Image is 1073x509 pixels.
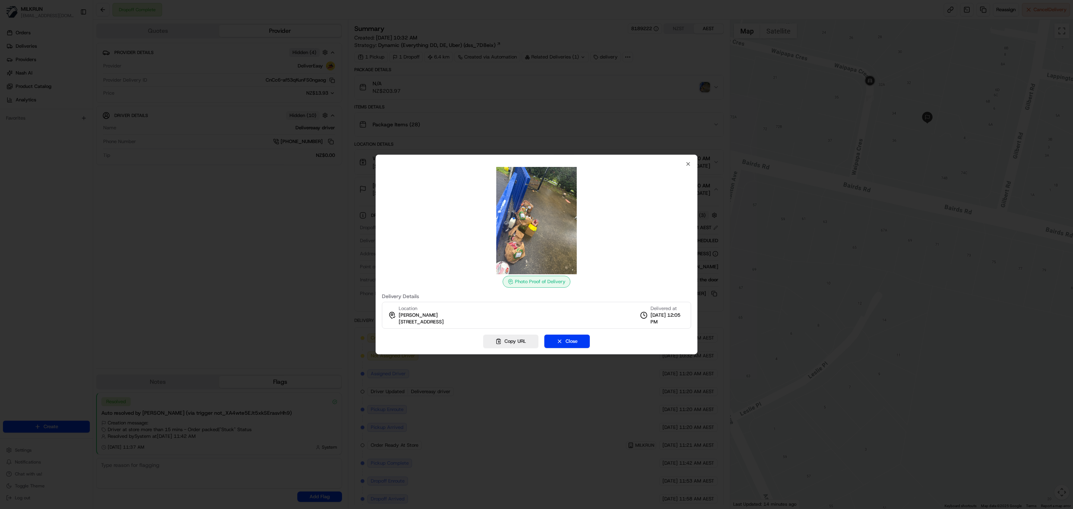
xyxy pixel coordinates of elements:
span: [STREET_ADDRESS] [399,319,444,325]
button: Close [544,335,590,348]
span: Location [399,305,417,312]
span: [PERSON_NAME] [399,312,438,319]
div: Photo Proof of Delivery [503,276,570,288]
label: Delivery Details [382,294,691,299]
span: Delivered at [651,305,685,312]
img: photo_proof_of_delivery image [483,167,590,274]
span: [DATE] 12:05 PM [651,312,685,325]
button: Copy URL [483,335,538,348]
